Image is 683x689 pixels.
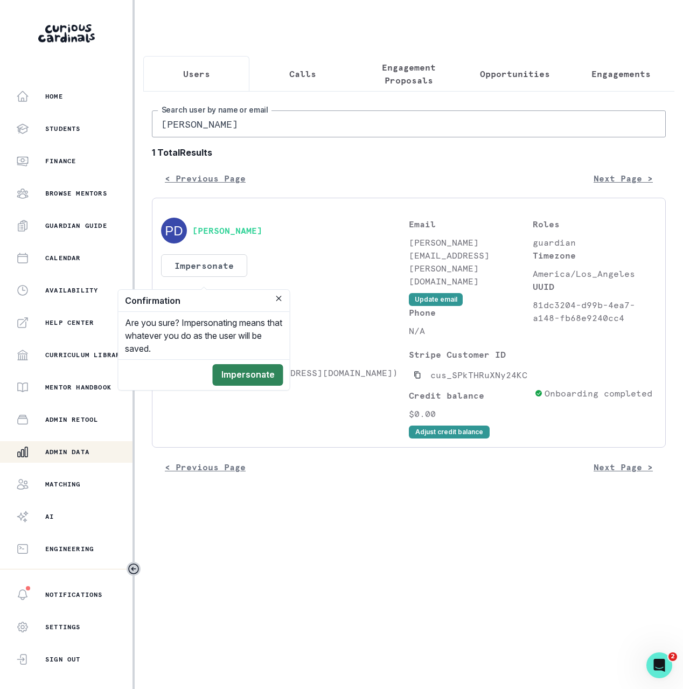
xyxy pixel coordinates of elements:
[533,249,657,262] p: Timezone
[533,267,657,280] p: America/Los_Angeles
[430,368,527,381] p: cus_SPkTHRuXNy24KC
[668,652,677,661] span: 2
[45,124,81,133] p: Students
[646,652,672,678] iframe: Intercom live chat
[533,280,657,293] p: UUID
[409,426,490,439] button: Adjust credit balance
[45,254,81,262] p: Calendar
[45,351,125,359] p: Curriculum Library
[161,218,187,243] img: svg
[409,389,530,402] p: Credit balance
[38,24,95,43] img: Curious Cardinals Logo
[192,225,262,236] button: [PERSON_NAME]
[45,590,103,599] p: Notifications
[409,218,533,231] p: Email
[161,254,247,277] button: Impersonate
[409,407,530,420] p: $0.00
[45,157,76,165] p: Finance
[533,298,657,324] p: 81dc3204-d99b-4ea7-a148-fb68e9240cc4
[409,348,530,361] p: Stripe Customer ID
[45,383,111,392] p: Mentor Handbook
[45,545,94,553] p: Engineering
[533,218,657,231] p: Roles
[127,562,141,576] button: Toggle sidebar
[45,318,94,327] p: Help Center
[183,67,210,80] p: Users
[45,448,89,456] p: Admin Data
[45,92,63,101] p: Home
[45,415,98,424] p: Admin Retool
[45,655,81,664] p: Sign Out
[409,324,533,337] p: N/A
[119,290,290,312] header: Confirmation
[545,387,652,400] p: Onboarding completed
[409,293,463,306] button: Update email
[273,292,285,305] button: Close
[45,221,107,230] p: Guardian Guide
[152,168,259,189] button: < Previous Page
[480,67,550,80] p: Opportunities
[591,67,651,80] p: Engagements
[533,236,657,249] p: guardian
[119,312,290,359] div: Are you sure? Impersonating means that whatever you do as the user will be saved.
[152,456,259,478] button: < Previous Page
[45,480,81,489] p: Matching
[152,146,666,159] b: 1 Total Results
[45,286,98,295] p: Availability
[45,512,54,521] p: AI
[409,306,533,319] p: Phone
[581,168,666,189] button: Next Page >
[45,623,81,631] p: Settings
[409,366,426,384] button: Copied to clipboard
[409,236,533,288] p: [PERSON_NAME][EMAIL_ADDRESS][PERSON_NAME][DOMAIN_NAME]
[581,456,666,478] button: Next Page >
[45,189,107,198] p: Browse Mentors
[213,364,283,386] button: Impersonate
[289,67,316,80] p: Calls
[365,61,452,87] p: Engagement Proposals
